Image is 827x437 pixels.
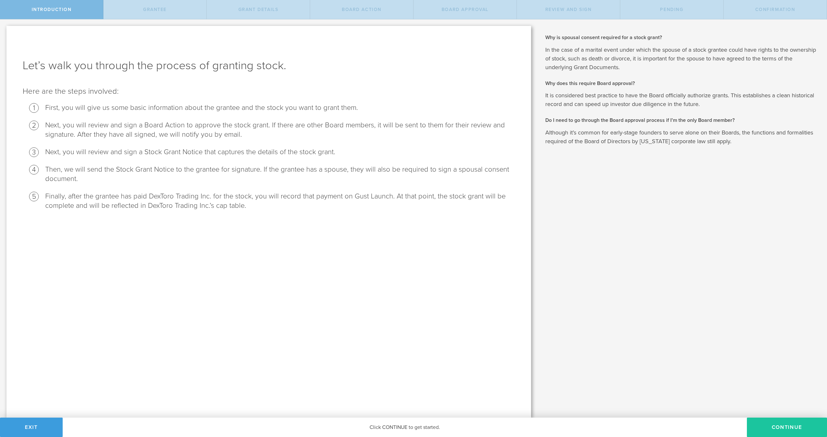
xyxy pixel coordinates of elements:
span: Pending [660,7,683,12]
p: Although it’s common for early-stage founders to serve alone on their Boards, the functions and f... [545,128,817,146]
span: Grant Details [238,7,278,12]
iframe: Chat Widget [795,387,827,418]
span: Grantee [143,7,167,12]
span: Confirmation [755,7,795,12]
p: Here are the steps involved: [23,86,515,97]
li: First, you will give us some basic information about the grantee and the stock you want to grant ... [45,103,515,112]
span: Board Approval [442,7,488,12]
span: Review and Sign [545,7,592,12]
span: Introduction [32,7,72,12]
li: Finally, after the grantee has paid DexToro Trading Inc. for the stock, you will record that paym... [45,192,515,210]
h2: Why does this require Board approval? [545,80,817,87]
div: Click CONTINUE to get started. [63,418,747,437]
h2: Why is spousal consent required for a stock grant? [545,34,817,41]
h2: Do I need to go through the Board approval process if I’m the only Board member? [545,117,817,124]
span: Board Action [342,7,382,12]
p: In the case of a marital event under which the spouse of a stock grantee could have rights to the... [545,46,817,72]
h1: Let’s walk you through the process of granting stock. [23,58,515,73]
li: Next, you will review and sign a Stock Grant Notice that captures the details of the stock grant. [45,147,515,157]
p: It is considered best practice to have the Board officially authorize grants. This establishes a ... [545,91,817,109]
li: Then, we will send the Stock Grant Notice to the grantee for signature. If the grantee has a spou... [45,165,515,184]
li: Next, you will review and sign a Board Action to approve the stock grant. If there are other Boar... [45,121,515,139]
button: Continue [747,418,827,437]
